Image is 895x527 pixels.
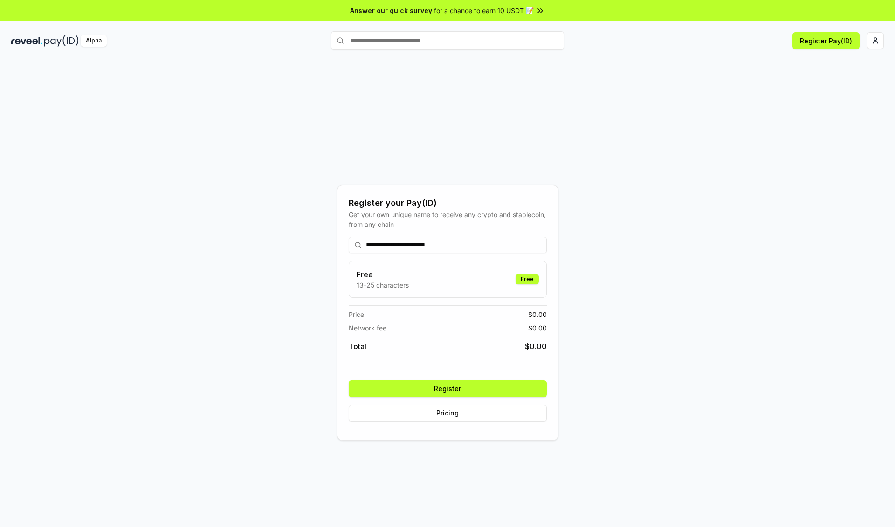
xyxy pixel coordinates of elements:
[357,269,409,280] h3: Free
[349,309,364,319] span: Price
[516,274,539,284] div: Free
[349,197,547,210] div: Register your Pay(ID)
[349,405,547,422] button: Pricing
[528,309,547,319] span: $ 0.00
[528,323,547,333] span: $ 0.00
[434,6,534,15] span: for a chance to earn 10 USDT 📝
[81,35,107,47] div: Alpha
[792,32,860,49] button: Register Pay(ID)
[349,210,547,229] div: Get your own unique name to receive any crypto and stablecoin, from any chain
[349,323,386,333] span: Network fee
[349,341,366,352] span: Total
[357,280,409,290] p: 13-25 characters
[11,35,42,47] img: reveel_dark
[525,341,547,352] span: $ 0.00
[349,380,547,397] button: Register
[44,35,79,47] img: pay_id
[350,6,432,15] span: Answer our quick survey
